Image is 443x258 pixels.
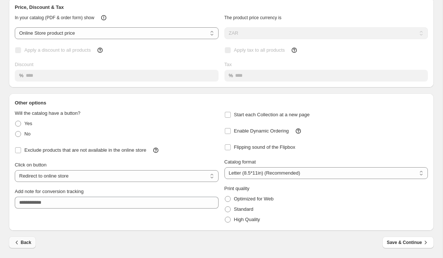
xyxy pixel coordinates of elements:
[224,186,250,191] span: Print quality
[15,99,428,107] h2: Other options
[15,189,83,194] span: Add note for conversion tracking
[234,217,260,222] span: High Quality
[24,131,31,137] span: No
[15,62,34,67] span: Discount
[24,47,91,53] span: Apply a discount to all products
[15,162,47,168] span: Click on button
[15,15,94,20] span: In your catalog (PDF & order form) show
[9,237,36,248] button: Back
[234,47,285,53] span: Apply tax to all products
[224,159,256,165] span: Catalog format
[234,206,254,212] span: Standard
[234,196,274,202] span: Optimized for Web
[234,128,289,134] span: Enable Dynamic Ordering
[224,62,232,67] span: Tax
[24,121,32,126] span: Yes
[13,239,31,246] span: Back
[229,73,233,78] span: %
[234,112,310,117] span: Start each Collection at a new page
[19,73,24,78] span: %
[382,237,434,248] button: Save & Continue
[24,147,146,153] span: Exclude products that are not available in the online store
[15,4,428,11] h2: Price, Discount & Tax
[234,144,295,150] span: Flipping sound of the Flipbox
[224,15,282,20] span: The product price currency is
[15,110,80,116] span: Will the catalog have a button?
[387,239,429,246] span: Save & Continue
